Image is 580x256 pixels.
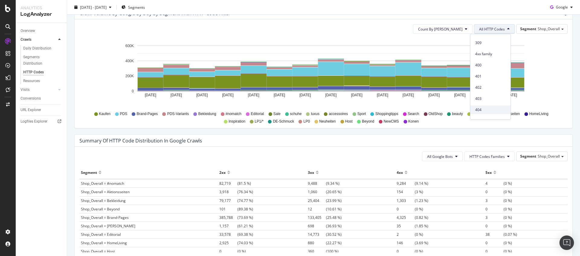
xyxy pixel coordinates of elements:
span: Host [345,119,353,124]
span: (0.07 %) [485,232,517,237]
text: 0 [132,89,134,93]
text: [DATE] [428,93,440,97]
span: 0 [397,249,415,254]
span: (25.48 %) [308,215,342,220]
span: 1,060 [308,189,326,194]
span: 146 [397,240,415,245]
span: [DATE] - [DATE] [80,5,107,10]
div: Overview [21,28,35,34]
span: 25,404 [308,198,326,203]
div: 4xx [397,168,403,177]
span: Shop_Overall = Editorial [81,232,121,237]
div: Analytics [21,5,62,11]
span: (0 %) [485,240,512,245]
span: (74.03 %) [219,240,253,245]
span: 403 [475,96,506,101]
span: 0 [485,249,504,254]
span: (0 %) [485,198,512,203]
text: [DATE] [171,93,182,97]
span: Sale [273,111,281,117]
text: [DATE] [274,93,285,97]
span: (36.93 %) [308,223,342,229]
span: Segment [520,26,536,31]
text: [DATE] [403,93,414,97]
span: Shop_Overall = HomeLiving [81,240,127,245]
span: (100 %) [308,249,339,254]
span: (1.23 %) [397,198,428,203]
span: 4xx family [475,51,506,57]
span: (0 %) [397,249,423,254]
a: Resources [23,78,63,84]
span: 9,488 [308,181,326,186]
span: (69.38 %) [219,232,253,237]
span: 4 [485,181,504,186]
div: A chart. [79,39,563,109]
text: 400K [125,59,134,63]
span: (23.99 %) [308,198,342,203]
span: (10.61 %) [308,206,342,212]
span: 2,925 [219,240,237,245]
button: Segments [119,2,147,12]
span: Shop_Overall = #nomatch [81,181,124,186]
div: Resources [23,78,40,84]
span: PDS-Variants [167,111,189,117]
span: All Google Bots [427,154,453,159]
span: Sport [357,111,366,117]
button: All HTTP Codes [474,24,515,34]
span: 698 [308,223,326,229]
div: Segments Distribution [23,54,57,67]
span: HTTP Codes Families [469,154,505,159]
span: (74.77 %) [219,198,253,203]
span: Shop_Overall = Bekleidung [81,198,126,203]
span: 309 [475,40,506,46]
span: 1,157 [219,223,237,229]
span: (22.27 %) [308,240,342,245]
span: Neuheiten [319,119,336,124]
button: HTTP Codes Families [464,152,515,161]
span: (76.34 %) [219,189,253,194]
span: 1,303 [397,198,415,203]
span: 12 [308,206,326,212]
span: (3 %) [397,189,423,194]
span: 880 [308,240,326,245]
span: 400 [475,62,506,68]
span: 4,325 [397,215,415,220]
span: Shoppingtipps [375,111,398,117]
a: URL Explorer [21,107,63,113]
a: Overview [21,28,63,34]
span: (0 %) [485,189,512,194]
span: 404 [475,107,506,113]
span: Beyond [362,119,374,124]
span: (9.14 %) [397,181,428,186]
span: 14,773 [308,232,326,237]
span: 0 [485,189,504,194]
span: Editorial [251,111,264,117]
span: HomeLiving [529,111,548,117]
span: (61.21 %) [219,223,253,229]
span: (1.85 %) [397,223,428,229]
span: 0 [219,249,237,254]
button: Count By [PERSON_NAME] [413,24,472,34]
span: Kaufen [99,111,111,117]
text: [DATE] [325,93,337,97]
span: 38 [485,232,504,237]
text: [DATE] [506,93,517,97]
span: NewCMS [384,119,399,124]
span: 0 [485,206,504,212]
span: (0 %) [397,206,423,212]
span: Segments [128,5,145,10]
div: Segment [81,168,97,177]
text: [DATE] [377,93,388,97]
span: Shop_Overall [538,154,560,159]
text: [DATE] [196,93,208,97]
a: Conversions [21,95,63,102]
span: 401 [475,74,506,79]
span: (0 %) [485,181,512,186]
div: HTTP Codes [23,69,44,75]
span: 360 [308,249,326,254]
text: 200K [125,74,134,78]
span: (0 %) [485,223,512,229]
button: All Google Bots [422,152,463,161]
button: Google [548,2,575,12]
a: Logfiles Explorer [21,118,63,125]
